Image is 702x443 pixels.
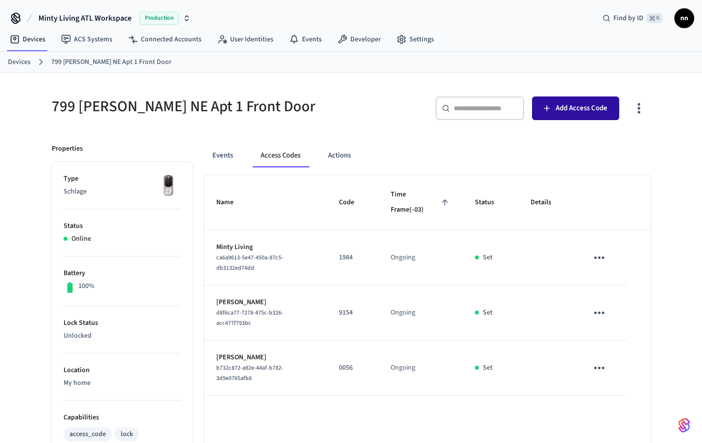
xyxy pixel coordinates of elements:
button: Actions [320,144,359,167]
a: Connected Accounts [120,31,209,48]
p: Minty Living [216,242,315,253]
a: Settings [389,31,442,48]
a: 799 [PERSON_NAME] NE Apt 1 Front Door [51,57,171,67]
p: Schlage [64,187,181,197]
span: Time Frame(-03) [391,187,451,218]
p: Online [71,234,91,244]
span: b732c872-a82e-44af-b782-3d9e0765afb8 [216,364,283,382]
a: User Identities [209,31,281,48]
a: Devices [8,57,31,67]
span: Minty Living ATL Workspace [38,12,132,24]
p: Set [483,308,493,318]
div: lock [121,429,133,440]
a: Events [281,31,330,48]
button: Access Codes [253,144,308,167]
span: Details [531,195,564,210]
span: Name [216,195,246,210]
p: [PERSON_NAME] [216,352,315,363]
a: ACS Systems [53,31,120,48]
p: 9154 [339,308,367,318]
button: Add Access Code [532,96,619,120]
td: Ongoing [379,341,463,396]
div: ant example [204,144,651,167]
p: Properties [52,144,83,154]
span: Find by ID [613,13,643,23]
button: nn [674,8,694,28]
p: Battery [64,268,181,279]
p: 1984 [339,253,367,263]
td: Ongoing [379,285,463,341]
table: sticky table [204,175,651,396]
span: ⌘ K [646,13,663,23]
span: Add Access Code [556,102,607,115]
div: Find by ID⌘ K [595,9,670,27]
span: ca6a9613-5e47-450a-87c5-db3132ed74dd [216,253,283,272]
td: Ongoing [379,230,463,285]
p: Status [64,221,181,231]
p: 0056 [339,363,367,373]
h5: 799 [PERSON_NAME] NE Apt 1 Front Door [52,96,345,117]
p: 100% [78,281,95,291]
span: Code [339,195,367,210]
span: Production [139,12,179,25]
img: Yale Assure Touchscreen Wifi Smart Lock, Satin Nickel, Front [156,174,181,198]
p: My home [64,378,181,388]
a: Devices [2,31,53,48]
a: Developer [330,31,389,48]
p: Lock Status [64,318,181,328]
p: Type [64,174,181,184]
p: Capabilities [64,412,181,423]
span: nn [675,9,693,27]
p: Unlocked [64,331,181,341]
p: Location [64,365,181,376]
span: d8f6ca77-7278-475c-b326-acc477f793bc [216,309,283,327]
p: Set [483,253,493,263]
button: Events [204,144,241,167]
p: Set [483,363,493,373]
span: Status [475,195,507,210]
p: [PERSON_NAME] [216,297,315,308]
img: SeamLogoGradient.69752ec5.svg [678,417,690,433]
div: access_code [69,429,106,440]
